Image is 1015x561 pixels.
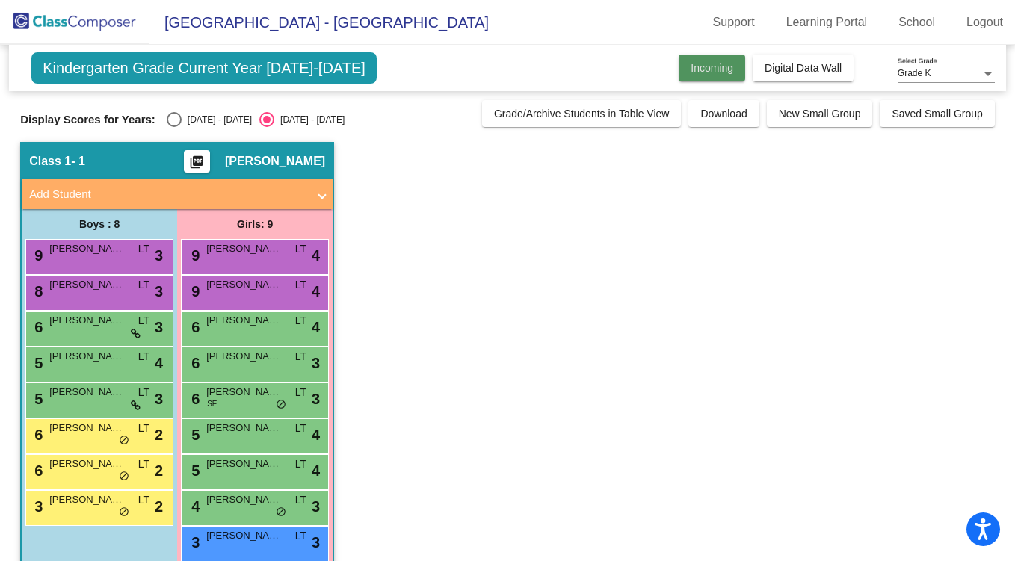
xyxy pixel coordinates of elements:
span: [PERSON_NAME] [225,154,325,169]
button: Download [688,100,759,127]
button: Incoming [679,55,745,81]
span: 8 [31,283,43,300]
span: [PERSON_NAME] [206,241,281,256]
span: 4 [312,424,320,446]
span: 2 [155,495,163,518]
a: School [886,10,947,34]
div: [DATE] - [DATE] [182,113,252,126]
span: 3 [312,388,320,410]
div: Girls: 9 [177,209,333,239]
span: 3 [312,352,320,374]
span: 9 [188,283,200,300]
span: 9 [31,247,43,264]
span: New Small Group [779,108,861,120]
span: 5 [188,427,200,443]
span: LT [295,385,306,400]
span: LT [138,277,149,293]
span: 4 [155,352,163,374]
span: 6 [188,355,200,371]
span: 6 [31,462,43,479]
span: LT [295,492,306,508]
span: LT [138,385,149,400]
span: [PERSON_NAME] [206,492,281,507]
span: 3 [312,495,320,518]
span: LT [295,349,306,365]
span: 6 [31,319,43,335]
a: Learning Portal [774,10,880,34]
span: [PERSON_NAME] [206,456,281,471]
span: - 1 [71,154,85,169]
span: Digital Data Wall [765,62,842,74]
mat-panel-title: Add Student [29,186,307,203]
span: 5 [188,462,200,479]
span: [PERSON_NAME] [49,421,124,436]
span: 3 [155,316,163,338]
div: [DATE] - [DATE] [274,113,345,126]
span: LT [295,277,306,293]
span: [PERSON_NAME] [206,421,281,436]
span: Incoming [691,62,733,74]
span: [PERSON_NAME] [PERSON_NAME] [206,313,281,328]
span: [PERSON_NAME] [49,385,124,400]
span: 3 [188,534,200,551]
span: 4 [312,280,320,303]
span: 3 [312,531,320,554]
span: 2 [155,459,163,482]
button: Grade/Archive Students in Table View [482,100,682,127]
span: LT [295,421,306,436]
span: 6 [188,319,200,335]
span: 9 [188,247,200,264]
span: 5 [31,391,43,407]
span: 6 [188,391,200,407]
span: [GEOGRAPHIC_DATA] - [GEOGRAPHIC_DATA] [149,10,489,34]
span: [PERSON_NAME] [206,528,281,543]
span: 4 [312,244,320,267]
span: [PERSON_NAME] [49,277,124,292]
span: 2 [155,424,163,446]
mat-expansion-panel-header: Add Student [22,179,333,209]
span: LT [295,241,306,257]
span: [PERSON_NAME] [206,277,281,292]
button: Print Students Details [184,150,210,173]
span: 3 [155,244,163,267]
span: 4 [312,459,320,482]
span: do_not_disturb_alt [276,506,286,518]
span: Class 1 [29,154,71,169]
div: Boys : 8 [22,209,177,239]
span: 3 [155,280,163,303]
span: Saved Small Group [892,108,982,120]
span: LT [138,349,149,365]
span: Download [700,108,747,120]
span: Display Scores for Years: [20,113,155,126]
a: Logout [954,10,1015,34]
span: LT [295,528,306,544]
button: New Small Group [767,100,873,127]
span: 4 [312,316,320,338]
span: LT [295,456,306,472]
span: 3 [155,388,163,410]
button: Digital Data Wall [753,55,854,81]
span: do_not_disturb_alt [119,435,129,447]
a: Support [701,10,767,34]
span: [PERSON_NAME] [49,349,124,364]
span: [PERSON_NAME] [49,313,124,328]
span: LT [138,313,149,329]
span: [PERSON_NAME] [49,492,124,507]
span: [PERSON_NAME] [49,241,124,256]
span: [PERSON_NAME] [206,385,281,400]
span: LT [138,492,149,508]
span: [PERSON_NAME] [49,456,124,471]
mat-radio-group: Select an option [167,112,345,127]
span: Grade K [898,68,931,78]
span: 4 [188,498,200,515]
span: LT [138,456,149,472]
button: Saved Small Group [880,100,994,127]
span: 5 [31,355,43,371]
span: [PERSON_NAME] [206,349,281,364]
span: LT [138,421,149,436]
mat-icon: picture_as_pdf [188,155,206,176]
span: do_not_disturb_alt [276,399,286,411]
span: do_not_disturb_alt [119,506,129,518]
span: LT [295,313,306,329]
span: LT [138,241,149,257]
